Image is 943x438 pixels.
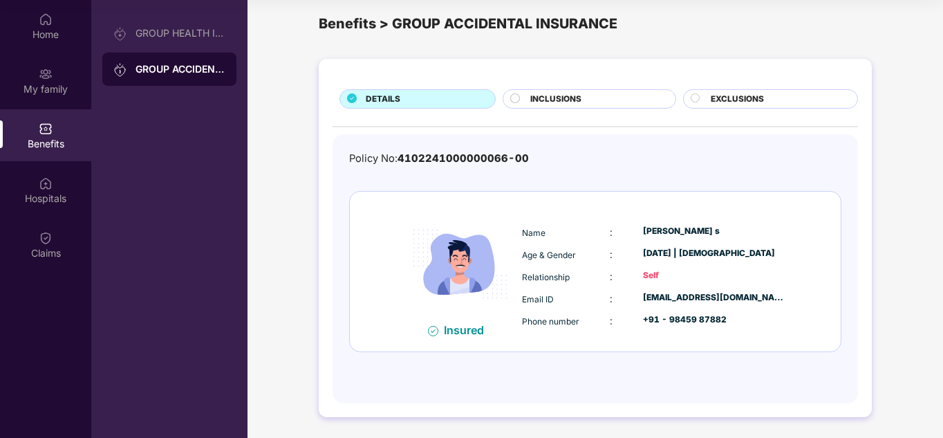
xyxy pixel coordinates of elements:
span: Name [522,228,545,238]
span: Email ID [522,294,554,304]
div: Policy No: [349,151,529,167]
div: Benefits > GROUP ACCIDENTAL INSURANCE [319,13,872,35]
div: [PERSON_NAME] s [643,225,785,238]
span: Age & Gender [522,250,576,260]
span: INCLUSIONS [530,93,581,106]
div: GROUP ACCIDENTAL INSURANCE [136,62,225,76]
div: Self [643,269,785,282]
span: Phone number [522,316,579,327]
span: : [610,271,613,282]
div: [DATE] | [DEMOGRAPHIC_DATA] [643,247,785,260]
img: svg+xml;base64,PHN2ZyB3aWR0aD0iMjAiIGhlaWdodD0iMjAiIHZpZXdCb3g9IjAgMCAyMCAyMCIgZmlsbD0ibm9uZSIgeG... [113,63,127,77]
img: svg+xml;base64,PHN2ZyBpZD0iSG9tZSIgeG1sbnM9Imh0dHA6Ly93d3cudzMub3JnLzIwMDAvc3ZnIiB3aWR0aD0iMjAiIG... [39,12,53,26]
div: GROUP HEALTH INSURANCE [136,28,225,39]
div: +91 - 98459 87882 [643,313,785,327]
img: svg+xml;base64,PHN2ZyB4bWxucz0iaHR0cDovL3d3dy53My5vcmcvMjAwMC9zdmciIHdpZHRoPSIxNiIgaGVpZ2h0PSIxNi... [428,326,438,336]
span: EXCLUSIONS [711,93,764,106]
div: [EMAIL_ADDRESS][DOMAIN_NAME] [643,291,785,304]
img: icon [402,206,519,322]
img: svg+xml;base64,PHN2ZyB3aWR0aD0iMjAiIGhlaWdodD0iMjAiIHZpZXdCb3g9IjAgMCAyMCAyMCIgZmlsbD0ibm9uZSIgeG... [113,27,127,41]
img: svg+xml;base64,PHN2ZyB3aWR0aD0iMjAiIGhlaWdodD0iMjAiIHZpZXdCb3g9IjAgMCAyMCAyMCIgZmlsbD0ibm9uZSIgeG... [39,67,53,81]
span: : [610,293,613,304]
span: DETAILS [366,93,400,106]
img: svg+xml;base64,PHN2ZyBpZD0iQ2xhaW0iIHhtbG5zPSJodHRwOi8vd3d3LnczLm9yZy8yMDAwL3N2ZyIgd2lkdGg9IjIwIi... [39,231,53,245]
div: Insured [444,323,492,337]
img: svg+xml;base64,PHN2ZyBpZD0iQmVuZWZpdHMiIHhtbG5zPSJodHRwOi8vd3d3LnczLm9yZy8yMDAwL3N2ZyIgd2lkdGg9Ij... [39,122,53,136]
img: svg+xml;base64,PHN2ZyBpZD0iSG9zcGl0YWxzIiB4bWxucz0iaHR0cDovL3d3dy53My5vcmcvMjAwMC9zdmciIHdpZHRoPS... [39,176,53,190]
span: : [610,226,613,238]
span: : [610,315,613,327]
span: : [610,248,613,260]
span: 4102241000000066-00 [398,152,529,165]
span: Relationship [522,272,570,282]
